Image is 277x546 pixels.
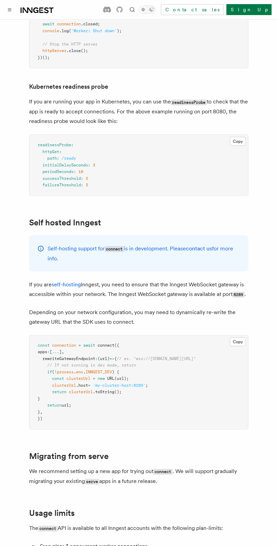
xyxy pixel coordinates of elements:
[93,383,146,387] span: 'my-cluster-host:8289'
[48,244,240,263] p: Self-hosting support for is in development. Please for more info.
[76,369,83,374] span: env
[5,5,14,14] button: Toggle navigation
[74,169,76,174] span: :
[112,369,119,374] span: ) {
[69,28,71,33] span: (
[85,479,99,484] code: serve
[81,176,83,181] span: :
[57,22,81,26] span: connection
[78,343,81,347] span: =
[81,22,100,26] span: .closed;
[146,383,148,387] span: ;
[128,5,136,14] button: Find something...
[29,97,248,126] p: If you are running your app in Kubernetes, you can use the to check that the app is ready to acce...
[38,409,40,414] span: }
[93,162,95,167] span: 3
[47,369,52,374] span: if
[62,156,76,160] span: /ready
[86,369,112,374] span: INNGEST_DEV
[42,48,66,53] span: httpServer
[71,142,74,147] span: :
[59,28,69,33] span: .log
[52,389,66,394] span: return
[226,4,272,15] a: Sign Up
[38,416,42,421] span: })
[230,137,246,146] button: Copy
[171,99,207,105] code: readinessProbe
[186,245,212,251] a: contact us
[230,337,246,346] button: Copy
[42,356,95,361] span: rewriteGatewayEndpoint
[66,48,81,53] span: .close
[57,156,59,160] span: :
[52,383,76,387] span: clusterUrl
[232,291,244,297] code: 8289
[114,376,129,381] span: (url);
[59,349,62,354] span: ]
[42,169,74,174] span: periodSeconds
[52,349,59,354] span: ...
[74,369,76,374] span: .
[161,4,224,15] a: Contact sales
[88,162,90,167] span: :
[83,343,95,347] span: await
[29,307,248,326] p: Depending on your network configuration, you may need to dynamically re-write the gateway URL tha...
[78,169,83,174] span: 10
[93,376,95,381] span: =
[29,466,248,486] p: We recommend setting up a new app for trying out . We will support gradually migrating your exist...
[42,42,98,47] span: // Stop the HTTP server
[52,343,76,347] span: connection
[86,182,88,187] span: 3
[40,409,42,414] span: ,
[52,376,64,381] span: const
[62,349,64,354] span: ,
[81,182,83,187] span: :
[93,389,114,394] span: .toString
[66,376,90,381] span: clusterUrl
[38,55,50,60] span: })();
[114,389,122,394] span: ();
[29,82,108,91] a: Kubernetes readiness probe
[47,156,57,160] span: path
[38,343,50,347] span: const
[62,402,71,407] span: url;
[95,356,98,361] span: :
[47,362,136,367] span: // If not running in dev mode, return
[38,142,71,147] span: readinessProbe
[42,22,54,26] span: await
[42,15,146,20] span: // this will resolve and the app will exit.
[117,28,122,33] span: );
[107,376,114,381] span: URL
[71,28,117,33] span: 'Worker: Shut down'
[86,176,88,181] span: 3
[29,218,101,227] a: Self hosted Inngest
[38,396,40,401] span: }
[98,343,114,347] span: connect
[42,28,59,33] span: console
[42,182,81,187] span: failureThreshold
[83,369,86,374] span: .
[38,525,58,531] code: connect
[98,376,105,381] span: new
[38,349,47,354] span: apps
[69,389,93,394] span: clusterUrl
[29,280,248,299] p: If you are Inngest, you need to ensure that the Inngest WebSocket gateway is accessible within yo...
[29,523,248,533] p: The API is available to all Inngest accounts with the following plan-limits:
[57,369,74,374] span: process
[52,281,81,287] a: self-hosting
[52,369,54,374] span: (
[76,383,88,387] span: .host
[139,5,155,14] button: Toggle dark mode
[117,356,196,361] span: // ex. "wss://[DOMAIN_NAME][URL]"
[50,349,52,354] span: [
[81,48,88,53] span: ();
[105,246,124,252] code: connect
[114,343,119,347] span: ({
[29,508,75,518] a: Usage limits
[88,383,90,387] span: =
[47,402,62,407] span: return
[110,356,114,361] span: =>
[59,149,62,154] span: :
[114,356,117,361] span: {
[153,469,173,474] code: connect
